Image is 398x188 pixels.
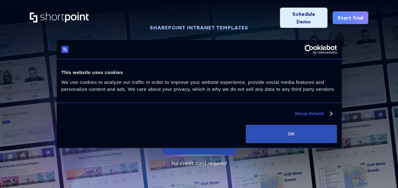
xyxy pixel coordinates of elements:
[281,45,337,54] a: Usercentrics Cookiebot - opens in a new window
[61,46,69,53] img: logo
[246,125,337,143] button: OK
[366,158,398,188] iframe: Chat Widget
[30,160,368,166] div: No credit card required
[61,69,337,76] div: This website uses cookies
[332,11,368,24] a: Start Trial
[280,8,327,28] a: Schedule Demo
[51,112,347,122] p: Trusted by teams at NASA, Samsung and 1,500+ companies
[294,110,332,117] a: Show details
[51,40,347,107] h2: Design stunning SharePoint pages in minutes - no code, no hassle
[61,79,335,92] span: We use cookies to analyze our traffic in order to improve your website experience, provide social...
[30,12,89,23] a: Home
